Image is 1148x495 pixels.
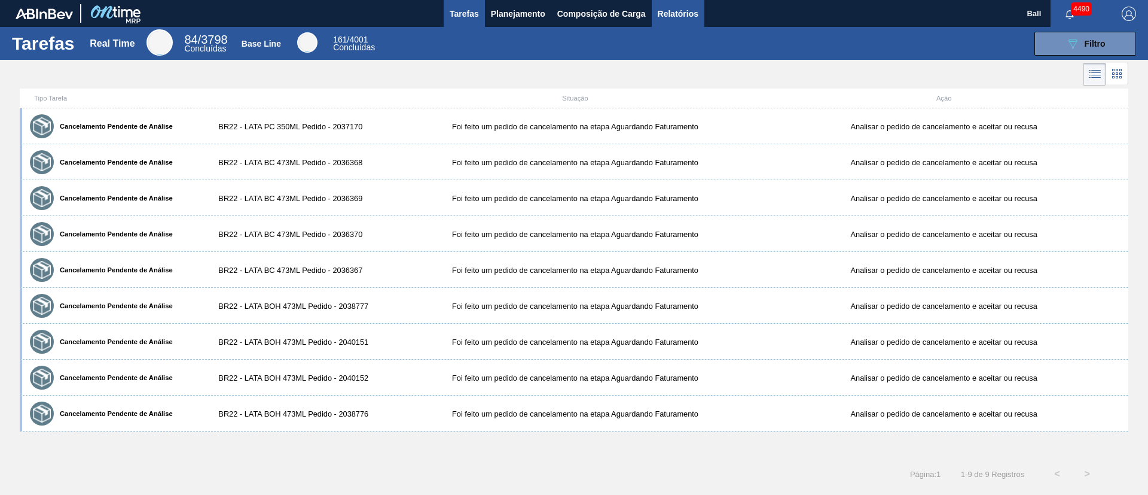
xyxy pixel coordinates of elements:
label: Cancelamento Pendente de Análise [54,195,173,202]
span: 161 [333,35,347,44]
div: BR22 - LATA BOH 473ML Pedido - 2040152 [206,373,390,382]
label: Cancelamento Pendente de Análise [54,123,173,130]
div: Foi feito um pedido de cancelamento na etapa Aguardando Faturamento [391,158,760,167]
div: Foi feito um pedido de cancelamento na etapa Aguardando Faturamento [391,122,760,131]
div: Foi feito um pedido de cancelamento na etapa Aguardando Faturamento [391,230,760,239]
label: Cancelamento Pendente de Análise [54,266,173,274]
div: Analisar o pedido de cancelamento e aceitar ou recusa [759,158,1128,167]
span: Planejamento [491,7,545,21]
div: Analisar o pedido de cancelamento e aceitar ou recusa [759,266,1128,275]
div: BR22 - LATA BOH 473ML Pedido - 2038777 [206,302,390,311]
div: Analisar o pedido de cancelamento e aceitar ou recusa [759,373,1128,382]
div: BR22 - LATA BC 473ML Pedido - 2036370 [206,230,390,239]
label: Cancelamento Pendente de Análise [54,230,173,238]
label: Cancelamento Pendente de Análise [54,302,173,309]
div: Foi feito um pedido de cancelamento na etapa Aguardando Faturamento [391,302,760,311]
img: TNhmsLtSVTkK8tSr43FrP2fwEKptu5GPRR3wAAAABJRU5ErkJggg== [16,8,73,19]
label: Cancelamento Pendente de Análise [54,338,173,345]
img: Logout [1122,7,1136,21]
div: Foi feito um pedido de cancelamento na etapa Aguardando Faturamento [391,409,760,418]
button: > [1072,459,1102,489]
span: Concluídas [333,42,375,52]
div: Real Time [184,35,227,53]
div: Analisar o pedido de cancelamento e aceitar ou recusa [759,194,1128,203]
div: Analisar o pedido de cancelamento e aceitar ou recusa [759,230,1128,239]
span: Relatórios [658,7,698,21]
div: Visão em Lista [1083,63,1106,86]
label: Cancelamento Pendente de Análise [54,374,173,381]
div: Base Line [242,39,281,48]
div: Base Line [297,32,317,53]
div: Tipo Tarefa [22,95,206,102]
button: Notificações [1051,5,1089,22]
button: < [1042,459,1072,489]
div: Analisar o pedido de cancelamento e aceitar ou recusa [759,338,1128,347]
div: BR22 - LATA BC 473ML Pedido - 2036367 [206,266,390,275]
div: Base Line [333,36,375,51]
span: Tarefas [450,7,479,21]
span: Página : 1 [910,470,941,479]
button: Filtro [1034,32,1136,56]
h1: Tarefas [12,37,75,50]
div: BR22 - LATA BC 473ML Pedido - 2036369 [206,194,390,203]
div: Ação [759,95,1128,102]
div: BR22 - LATA BOH 473ML Pedido - 2038776 [206,409,390,418]
span: 4490 [1071,2,1092,16]
div: Situação [391,95,760,102]
div: Foi feito um pedido de cancelamento na etapa Aguardando Faturamento [391,266,760,275]
div: Analisar o pedido de cancelamento e aceitar ou recusa [759,302,1128,311]
div: Visão em Cards [1106,63,1128,86]
div: BR22 - LATA PC 350ML Pedido - 2037170 [206,122,390,131]
span: 1 - 9 de 9 Registros [958,470,1024,479]
label: Cancelamento Pendente de Análise [54,410,173,417]
div: Foi feito um pedido de cancelamento na etapa Aguardando Faturamento [391,194,760,203]
span: / 3798 [184,33,227,46]
div: Real Time [146,29,173,56]
label: Cancelamento Pendente de Análise [54,159,173,166]
span: Composição de Carga [557,7,646,21]
div: Foi feito um pedido de cancelamento na etapa Aguardando Faturamento [391,373,760,382]
span: Filtro [1085,39,1106,48]
div: Foi feito um pedido de cancelamento na etapa Aguardando Faturamento [391,338,760,347]
span: / 4001 [333,35,368,44]
span: 84 [184,33,197,46]
div: Analisar o pedido de cancelamento e aceitar ou recusa [759,409,1128,418]
div: BR22 - LATA BC 473ML Pedido - 2036368 [206,158,390,167]
span: Concluídas [184,44,226,53]
div: Analisar o pedido de cancelamento e aceitar ou recusa [759,122,1128,131]
div: Real Time [90,38,135,49]
div: BR22 - LATA BOH 473ML Pedido - 2040151 [206,338,390,347]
